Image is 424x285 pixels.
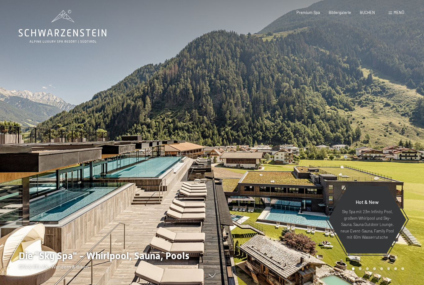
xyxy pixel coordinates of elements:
[356,199,379,205] span: Hot & New
[387,267,390,270] div: Carousel Page 6
[360,10,375,15] a: BUCHEN
[329,10,351,15] a: Bildergalerie
[350,267,404,270] div: Carousel Pagination
[352,267,355,270] div: Carousel Page 1 (Current Slide)
[296,10,320,15] a: Premium Spa
[366,267,369,270] div: Carousel Page 3
[394,10,404,15] span: Menü
[394,267,397,270] div: Carousel Page 7
[328,186,407,254] a: Hot & New Sky Spa mit 23m Infinity Pool, großem Whirlpool und Sky-Sauna, Sauna Outdoor Lounge, ne...
[373,267,376,270] div: Carousel Page 4
[359,267,362,270] div: Carousel Page 2
[380,267,383,270] div: Carousel Page 5
[401,267,404,270] div: Carousel Page 8
[340,209,394,240] p: Sky Spa mit 23m Infinity Pool, großem Whirlpool und Sky-Sauna, Sauna Outdoor Lounge, neue Event-S...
